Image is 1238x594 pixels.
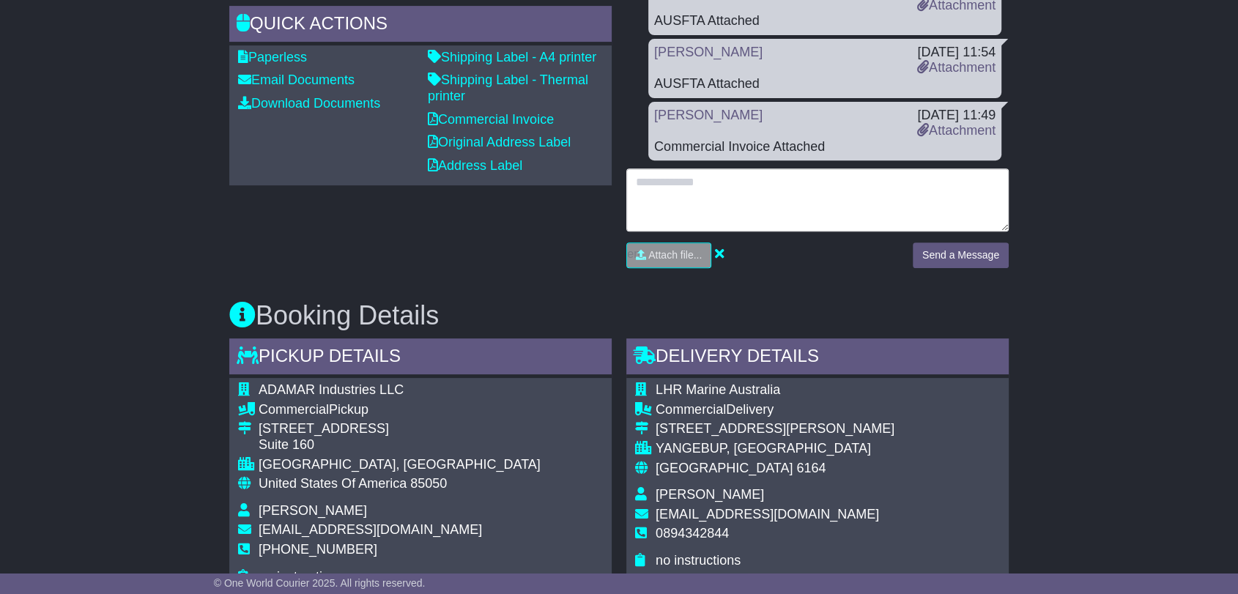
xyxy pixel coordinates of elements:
span: 0894342844 [656,526,729,541]
button: Send a Message [913,242,1009,268]
a: Paperless [238,50,307,64]
a: [PERSON_NAME] [654,108,763,122]
div: Pickup [259,402,541,418]
a: Attachment [917,123,996,138]
div: Suite 160 [259,437,541,453]
span: [PERSON_NAME] [259,503,367,518]
a: Shipping Label - A4 printer [428,50,596,64]
h3: Booking Details [229,301,1009,330]
span: [PERSON_NAME] [656,487,764,502]
a: [PERSON_NAME] [654,45,763,59]
a: Download Documents [238,96,380,111]
span: Commercial [656,402,726,417]
div: Delivery Details [626,338,1009,378]
span: Commercial [259,402,329,417]
div: Delivery [656,402,894,418]
span: no instructions [656,553,741,568]
span: [EMAIL_ADDRESS][DOMAIN_NAME] [259,522,482,537]
div: [GEOGRAPHIC_DATA], [GEOGRAPHIC_DATA] [259,457,541,473]
span: no instructions [259,569,344,584]
span: 6164 [796,461,826,475]
div: Commercial Invoice Attached [654,139,996,155]
span: [GEOGRAPHIC_DATA] [656,461,793,475]
div: [DATE] 11:49 [917,108,996,124]
a: Email Documents [238,73,355,87]
span: LHR Marine Australia [656,382,780,397]
span: United States Of America [259,476,407,491]
span: 85050 [410,476,447,491]
a: Address Label [428,158,522,173]
div: [STREET_ADDRESS] [259,421,541,437]
div: Quick Actions [229,6,612,45]
span: © One World Courier 2025. All rights reserved. [214,577,426,589]
a: Original Address Label [428,135,571,149]
a: Commercial Invoice [428,112,554,127]
div: AUSFTA Attached [654,76,996,92]
span: ADAMAR Industries LLC [259,382,404,397]
span: [PHONE_NUMBER] [259,542,377,557]
div: AUSFTA Attached [654,13,996,29]
div: Pickup Details [229,338,612,378]
span: [EMAIL_ADDRESS][DOMAIN_NAME] [656,507,879,521]
div: [DATE] 11:54 [917,45,996,61]
div: YANGEBUP, [GEOGRAPHIC_DATA] [656,441,894,457]
a: Attachment [917,60,996,75]
div: [STREET_ADDRESS][PERSON_NAME] [656,421,894,437]
a: Shipping Label - Thermal printer [428,73,588,103]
